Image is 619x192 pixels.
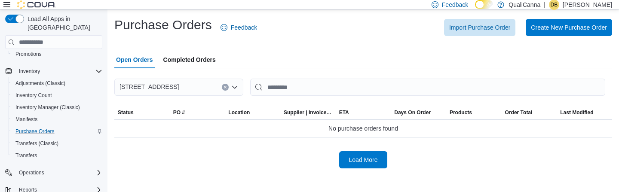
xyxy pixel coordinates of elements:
[19,169,44,176] span: Operations
[17,0,56,9] img: Cova
[15,152,37,159] span: Transfers
[163,51,216,68] span: Completed Orders
[284,109,332,116] span: Supplier | Invoice Number
[450,109,472,116] span: Products
[12,126,58,137] a: Purchase Orders
[15,128,55,135] span: Purchase Orders
[12,138,62,149] a: Transfers (Classic)
[118,109,134,116] span: Status
[222,84,229,91] button: Clear input
[339,151,387,168] button: Load More
[9,125,106,137] button: Purchase Orders
[336,106,391,119] button: ETA
[9,101,106,113] button: Inventory Manager (Classic)
[2,65,106,77] button: Inventory
[12,114,41,125] a: Manifests
[12,49,45,59] a: Promotions
[15,168,48,178] button: Operations
[217,19,260,36] a: Feedback
[531,23,607,32] span: Create New Purchase Order
[250,79,605,96] input: This is a search bar. After typing your query, hit enter to filter the results lower in the page.
[526,19,612,36] button: Create New Purchase Order
[19,68,40,75] span: Inventory
[280,106,336,119] button: Supplier | Invoice Number
[15,51,42,58] span: Promotions
[15,92,52,99] span: Inventory Count
[391,106,446,119] button: Days On Order
[114,16,212,34] h1: Purchase Orders
[446,106,502,119] button: Products
[557,106,612,119] button: Last Modified
[15,116,37,123] span: Manifests
[12,78,69,88] a: Adjustments (Classic)
[12,90,55,101] a: Inventory Count
[173,109,185,116] span: PO #
[15,168,102,178] span: Operations
[349,155,378,164] span: Load More
[394,109,431,116] span: Days On Order
[9,77,106,89] button: Adjustments (Classic)
[339,109,349,116] span: ETA
[560,109,593,116] span: Last Modified
[15,140,58,147] span: Transfers (Classic)
[12,150,40,161] a: Transfers
[328,123,398,134] span: No purchase orders found
[231,84,238,91] button: Open list of options
[116,51,153,68] span: Open Orders
[12,138,102,149] span: Transfers (Classic)
[12,150,102,161] span: Transfers
[15,80,65,87] span: Adjustments (Classic)
[9,149,106,162] button: Transfers
[228,109,250,116] div: Location
[24,15,102,32] span: Load All Apps in [GEOGRAPHIC_DATA]
[170,106,225,119] button: PO #
[9,89,106,101] button: Inventory Count
[12,78,102,88] span: Adjustments (Classic)
[12,102,102,113] span: Inventory Manager (Classic)
[442,0,468,9] span: Feedback
[502,106,557,119] button: Order Total
[505,109,533,116] span: Order Total
[12,90,102,101] span: Inventory Count
[444,19,515,36] button: Import Purchase Order
[9,113,106,125] button: Manifests
[225,106,280,119] button: Location
[12,49,102,59] span: Promotions
[15,104,80,111] span: Inventory Manager (Classic)
[12,102,83,113] a: Inventory Manager (Classic)
[9,48,106,60] button: Promotions
[2,167,106,179] button: Operations
[15,66,102,76] span: Inventory
[9,137,106,149] button: Transfers (Classic)
[120,82,179,92] span: [STREET_ADDRESS]
[114,106,170,119] button: Status
[231,23,257,32] span: Feedback
[12,126,102,137] span: Purchase Orders
[15,66,43,76] button: Inventory
[12,114,102,125] span: Manifests
[449,23,510,32] span: Import Purchase Order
